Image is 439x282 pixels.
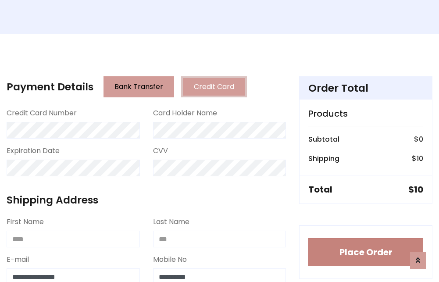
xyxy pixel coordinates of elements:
[308,154,339,163] h6: Shipping
[7,217,44,227] label: First Name
[308,108,423,119] h5: Products
[414,135,423,143] h6: $
[104,76,174,97] button: Bank Transfer
[153,146,168,156] label: CVV
[7,81,93,93] h4: Payment Details
[308,82,423,94] h4: Order Total
[414,183,423,196] span: 10
[7,254,29,265] label: E-mail
[181,76,247,97] button: Credit Card
[308,184,332,195] h5: Total
[153,108,217,118] label: Card Holder Name
[417,153,423,164] span: 10
[308,238,423,266] button: Place Order
[408,184,423,195] h5: $
[7,108,77,118] label: Credit Card Number
[153,217,189,227] label: Last Name
[419,134,423,144] span: 0
[308,135,339,143] h6: Subtotal
[412,154,423,163] h6: $
[7,194,286,206] h4: Shipping Address
[7,146,60,156] label: Expiration Date
[153,254,187,265] label: Mobile No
